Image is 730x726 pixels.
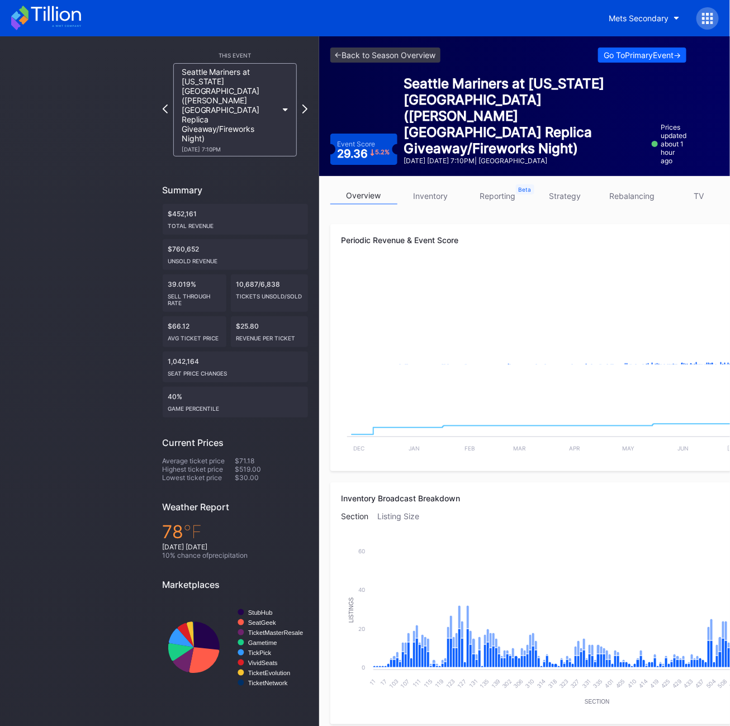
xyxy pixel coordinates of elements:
[705,678,717,690] text: 504
[163,239,308,270] div: $760,652
[231,274,308,312] div: 10,687/6,838
[235,465,308,473] div: $519.00
[330,48,440,63] a: <-Back to Season Overview
[411,678,422,689] text: 111
[168,253,302,264] div: Unsold Revenue
[342,511,378,545] div: Section
[376,149,390,155] div: 5.2 %
[168,366,302,377] div: seat price changes
[163,387,308,417] div: 40%
[464,187,532,205] a: reporting
[547,678,558,690] text: 318
[163,473,235,482] div: Lowest ticket price
[626,678,638,690] text: 410
[513,445,526,452] text: Mar
[358,586,365,593] text: 40
[163,457,235,465] div: Average ticket price
[535,678,547,690] text: 314
[532,187,599,205] a: strategy
[464,445,475,452] text: Feb
[168,288,221,306] div: Sell Through Rate
[637,678,649,690] text: 414
[163,543,308,551] div: [DATE] [DATE]
[591,678,603,690] text: 335
[569,445,580,452] text: Apr
[444,678,456,690] text: 123
[163,52,308,59] div: This Event
[358,548,365,554] text: 60
[501,678,513,690] text: 302
[163,316,226,347] div: $66.12
[478,678,490,690] text: 135
[682,678,694,690] text: 433
[163,184,308,196] div: Summary
[399,678,411,690] text: 107
[585,699,609,705] text: Section
[353,445,364,452] text: Dec
[231,316,308,347] div: $25.80
[330,187,397,205] a: overview
[404,156,646,165] div: [DATE] [DATE] 7:10PM | [GEOGRAPHIC_DATA]
[235,473,308,482] div: $30.00
[163,551,308,559] div: 10 % chance of precipitation
[248,659,278,666] text: VividSeats
[163,352,308,382] div: 1,042,164
[716,678,728,690] text: 508
[248,639,277,646] text: Gametime
[379,678,388,687] text: 17
[236,330,302,341] div: Revenue per ticket
[598,48,686,63] button: Go ToPrimaryEvent->
[660,678,671,690] text: 425
[652,123,686,165] div: Prices updated about 1 hour ago
[569,678,581,690] text: 327
[163,501,308,513] div: Weather Report
[677,445,689,452] text: Jun
[362,664,365,671] text: 0
[524,678,535,690] text: 310
[163,437,308,448] div: Current Prices
[236,288,302,300] div: Tickets Unsold/Sold
[456,678,468,690] text: 127
[163,599,308,696] svg: Chart title
[337,148,390,159] div: 29.36
[614,678,626,690] text: 405
[248,670,290,676] text: TicketEvolution
[490,678,501,690] text: 139
[348,597,354,623] text: Listings
[184,521,202,543] span: ℉
[388,678,400,690] text: 103
[248,619,276,626] text: SeatGeek
[248,649,272,656] text: TickPick
[337,140,375,148] div: Event Score
[182,146,278,153] div: [DATE] 7:10PM
[599,187,666,205] a: rebalancing
[168,401,302,412] div: Game percentile
[409,445,420,452] text: Jan
[468,678,479,689] text: 131
[422,678,433,689] text: 115
[248,680,288,686] text: TicketNetwork
[163,579,308,590] div: Marketplaces
[512,678,524,690] text: 306
[168,330,221,341] div: Avg ticket price
[622,445,634,452] text: May
[368,678,377,687] text: 11
[581,678,592,690] text: 331
[358,625,365,632] text: 20
[163,204,308,235] div: $452,161
[397,187,464,205] a: inventory
[378,511,429,545] div: Listing Size
[182,67,278,153] div: Seattle Mariners at [US_STATE][GEOGRAPHIC_DATA] ([PERSON_NAME][GEOGRAPHIC_DATA] Replica Giveaway/...
[694,678,705,690] text: 437
[248,629,303,636] text: TicketMasterResale
[557,678,569,690] text: 323
[163,521,308,543] div: 78
[434,678,445,689] text: 119
[235,457,308,465] div: $71.18
[604,50,681,60] div: Go To Primary Event ->
[163,465,235,473] div: Highest ticket price
[609,13,669,23] div: Mets Secondary
[671,678,682,690] text: 429
[248,609,273,616] text: StubHub
[603,678,615,690] text: 401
